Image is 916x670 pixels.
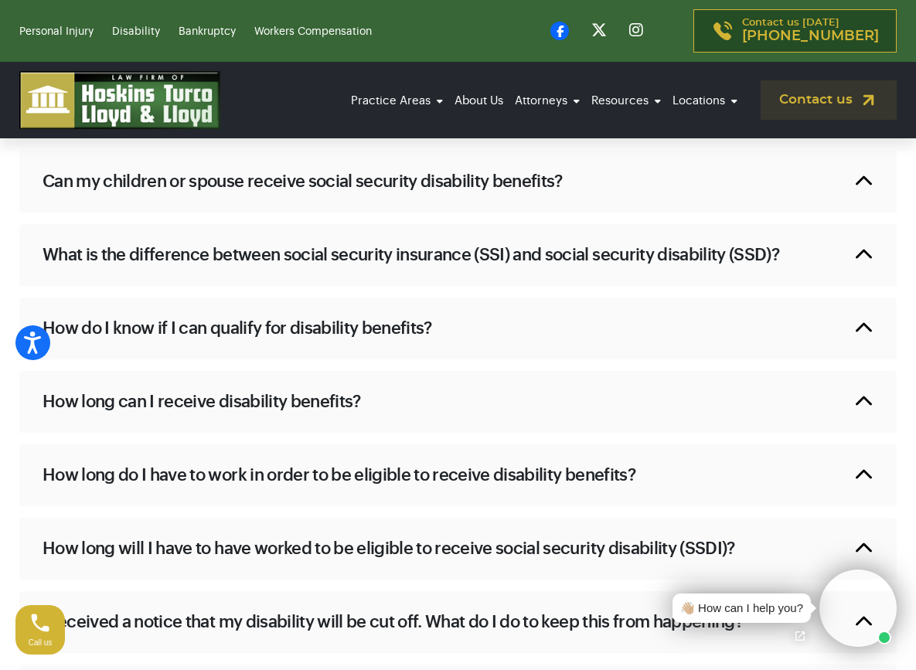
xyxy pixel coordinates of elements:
a: Locations [669,80,741,122]
a: Resources [587,80,665,122]
a: About Us [451,80,507,122]
a: Contact us [761,80,897,120]
a: Open chat [784,620,816,652]
span: [PHONE_NUMBER] [742,29,879,44]
a: Personal Injury [19,26,94,37]
h2: Can my children or spouse receive social security disability benefits? [43,170,563,193]
h2: What is the difference between social security insurance (SSI) and social security disability (SSD)? [43,243,779,267]
a: Bankruptcy [179,26,236,37]
h2: I received a notice that my disability will be cut off. What do I do to keep this from happening? [43,610,743,634]
a: Contact us [DATE][PHONE_NUMBER] [693,9,897,53]
a: Disability [112,26,160,37]
h2: How long can I receive disability benefits? [43,390,361,413]
a: Workers Compensation [254,26,372,37]
h2: How long do I have to work in order to be eligible to receive disability benefits? [43,464,635,487]
p: Contact us [DATE] [742,18,879,44]
img: logo [19,71,220,129]
span: Call us [29,638,53,647]
div: 👋🏼 How can I help you? [680,600,803,617]
h2: How do I know if I can qualify for disability benefits? [43,317,432,340]
a: Practice Areas [347,80,447,122]
a: Attorneys [511,80,584,122]
h2: How long will I have to have worked to be eligible to receive social security disability (SSDI)? [43,537,735,560]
